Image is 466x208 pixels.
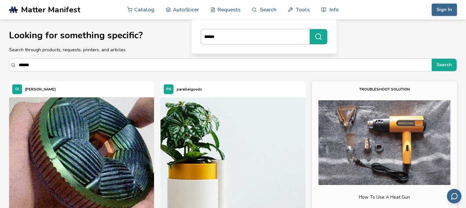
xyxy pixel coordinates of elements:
p: parallelgoods [177,86,202,93]
input: Search [19,59,428,71]
h1: Looking for something specific? [9,31,457,41]
p: troubleshoot solution [359,86,410,93]
p: how to use a heat gun [359,194,410,201]
p: [PERSON_NAME] [25,86,56,93]
span: Matter Manifest [21,5,80,14]
button: Search [432,59,457,71]
p: Search through products, requests, printers, and articles [9,46,457,53]
span: PA [166,87,171,92]
button: Sign In [432,4,457,16]
span: GI [15,87,19,92]
button: Send feedback via email [447,189,461,203]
